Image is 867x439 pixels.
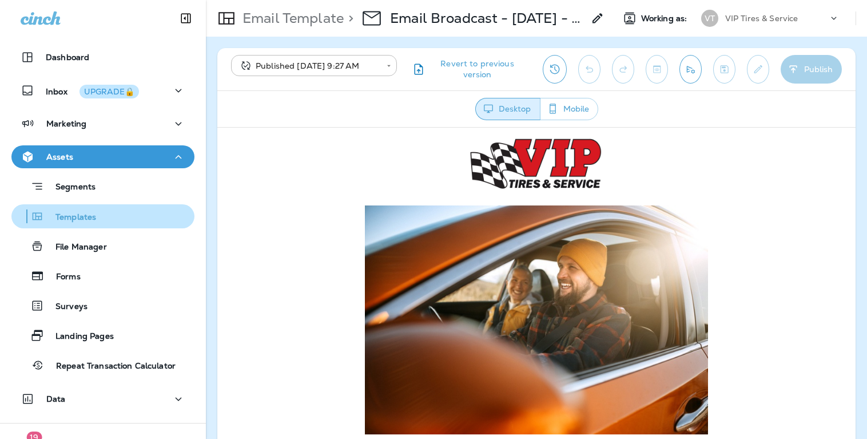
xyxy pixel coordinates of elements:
[725,14,798,23] p: VIP Tires & Service
[701,10,718,27] div: VT
[45,361,176,372] p: Repeat Transaction Calculator
[679,55,702,84] button: Send test email
[11,174,194,199] button: Segments
[641,14,690,23] span: Working as:
[46,53,89,62] p: Dashboard
[11,234,194,258] button: File Manager
[11,46,194,69] button: Dashboard
[344,10,353,27] p: >
[406,55,534,84] button: Revert to previous version
[148,78,491,307] img: AutumnDrive_Couple.jpg
[390,10,584,27] p: Email Broadcast - [DATE] - B3G1 Shocks Struts - Not Enrolled
[46,152,73,161] p: Assets
[46,394,66,404] p: Data
[84,88,134,96] div: UPGRADE🔒
[11,353,194,377] button: Repeat Transaction Calculator
[11,323,194,347] button: Landing Pages
[11,79,194,102] button: InboxUPGRADE🔒
[148,315,491,340] a: Sign Up for VIP Rewards Now!
[239,60,379,72] div: Published [DATE] 9:27 AM
[245,322,393,333] strong: Sign Up for VIP Rewards Now!
[44,212,96,223] p: Templates
[45,272,81,283] p: Forms
[238,10,344,27] p: Email Template
[475,98,540,120] button: Desktop
[11,204,194,228] button: Templates
[46,119,86,128] p: Marketing
[170,7,202,30] button: Collapse Sidebar
[11,264,194,288] button: Forms
[44,302,88,313] p: Surveys
[11,294,194,318] button: Surveys
[11,145,194,168] button: Assets
[543,55,567,84] button: View Changelog
[425,58,529,80] span: Revert to previous version
[46,85,139,97] p: Inbox
[540,98,598,120] button: Mobile
[79,85,139,98] button: UPGRADE🔒
[44,182,96,193] p: Segments
[11,112,194,135] button: Marketing
[44,242,107,253] p: File Manager
[248,6,391,66] img: VIP-Logo-Cinch.png
[390,10,584,27] div: Email Broadcast - Sept 8 2025 - B3G1 Shocks Struts - Not Enrolled
[44,331,114,342] p: Landing Pages
[11,387,194,410] button: Data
